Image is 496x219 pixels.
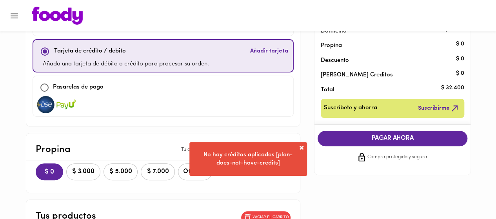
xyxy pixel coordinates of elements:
[321,42,452,50] p: Propina
[203,152,293,166] span: No hay créditos aplicados [plan-does-not-have-credits]
[53,83,104,92] p: Pasarelas de pago
[418,103,460,113] span: Suscribirme
[456,55,464,63] p: $ 0
[146,168,170,176] span: $ 7.000
[42,168,57,176] span: $ 0
[36,163,63,180] button: $ 0
[178,163,212,180] button: Otro
[43,60,209,69] p: Añada una tarjeta de débito o crédito para procesar su orden.
[321,56,349,65] p: Descuento
[325,135,460,142] span: PAGAR AHORA
[249,43,290,60] button: Añadir tarjeta
[456,69,464,78] p: $ 0
[324,103,377,113] span: Suscríbete y ahorra
[321,71,452,79] p: [PERSON_NAME] Creditos
[5,6,24,25] button: Menu
[181,146,291,154] p: Tu aporte llegará a quienes hacen todo posible.
[104,163,138,180] button: $ 5.000
[32,7,83,25] img: logo.png
[321,86,452,94] p: Total
[451,174,488,211] iframe: Messagebird Livechat Widget
[54,47,126,56] p: Tarjeta de crédito / debito
[71,168,95,176] span: $ 3.000
[109,168,133,176] span: $ 5.000
[416,102,461,115] button: Suscribirme
[36,96,56,113] img: visa
[441,84,464,92] p: $ 32.400
[250,47,288,55] span: Añadir tarjeta
[141,163,175,180] button: $ 7.000
[456,40,464,48] p: $ 0
[36,143,71,157] p: Propina
[56,96,76,113] img: visa
[318,131,467,146] button: PAGAR AHORA
[367,154,428,161] span: Compra protegida y segura.
[183,167,207,177] span: Otro
[66,163,100,180] button: $ 3.000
